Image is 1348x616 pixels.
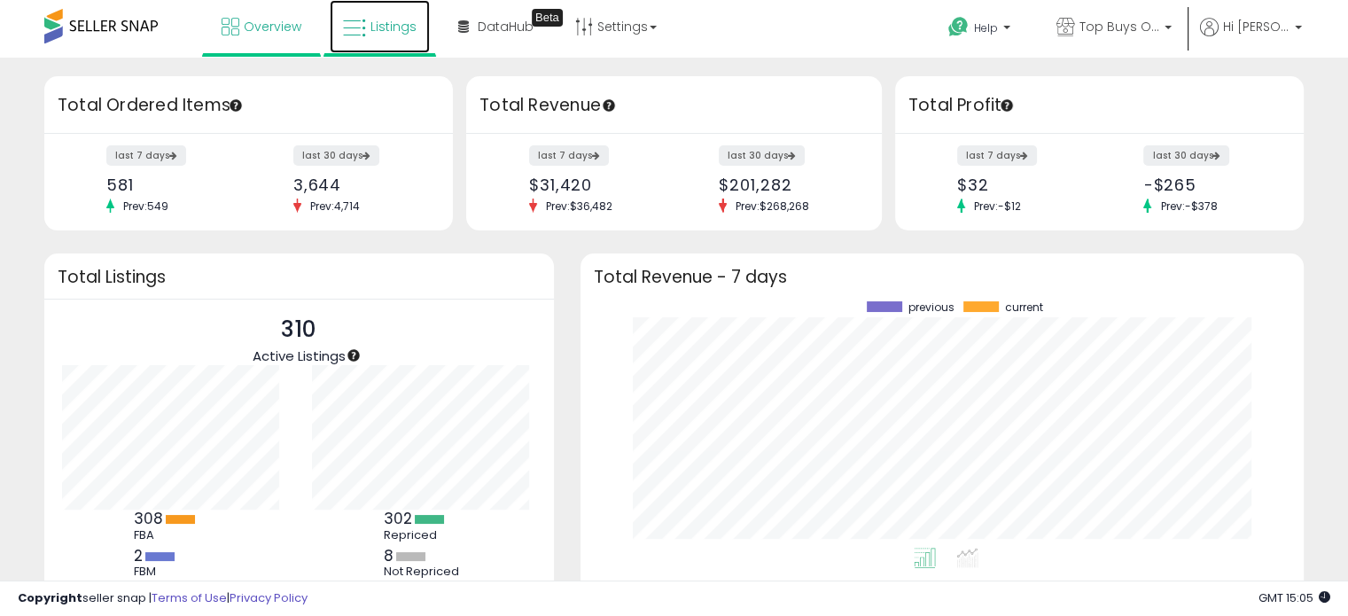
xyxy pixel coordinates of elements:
i: Get Help [947,16,970,38]
label: last 7 days [529,145,609,166]
b: 302 [384,508,412,529]
span: Hi [PERSON_NAME] [1223,18,1290,35]
div: 3,644 [293,175,422,194]
b: 308 [134,508,163,529]
div: Tooltip anchor [532,9,563,27]
span: Prev: $268,268 [727,199,818,214]
h3: Total Revenue - 7 days [594,270,1290,284]
div: $31,420 [529,175,661,194]
div: Tooltip anchor [228,97,244,113]
span: Active Listings [253,347,346,365]
strong: Copyright [18,589,82,606]
h3: Total Listings [58,270,541,284]
span: Listings [370,18,417,35]
label: last 30 days [1143,145,1229,166]
b: 2 [134,545,143,566]
p: 310 [253,313,346,347]
span: 2025-09-11 15:05 GMT [1258,589,1330,606]
span: current [1005,301,1043,314]
span: Help [974,20,998,35]
span: Prev: -$12 [965,199,1030,214]
div: $201,282 [719,175,851,194]
div: seller snap | | [18,590,308,607]
label: last 30 days [719,145,805,166]
label: last 7 days [957,145,1037,166]
span: Prev: $36,482 [537,199,621,214]
h3: Total Revenue [479,93,869,118]
div: Tooltip anchor [346,347,362,363]
span: Prev: 4,714 [301,199,369,214]
div: Tooltip anchor [601,97,617,113]
div: Repriced [384,528,464,542]
a: Help [934,3,1028,58]
div: FBA [134,528,214,542]
h3: Total Ordered Items [58,93,440,118]
label: last 30 days [293,145,379,166]
div: Not Repriced [384,565,464,579]
b: 8 [384,545,393,566]
label: last 7 days [106,145,186,166]
span: Prev: -$378 [1151,199,1226,214]
div: $32 [957,175,1086,194]
h3: Total Profit [908,93,1290,118]
a: Terms of Use [152,589,227,606]
span: Top Buys Only! [1079,18,1159,35]
div: Tooltip anchor [999,97,1015,113]
span: previous [908,301,955,314]
span: Overview [244,18,301,35]
a: Privacy Policy [230,589,308,606]
span: Prev: 549 [114,199,177,214]
div: -$265 [1143,175,1272,194]
a: Hi [PERSON_NAME] [1200,18,1302,58]
div: FBM [134,565,214,579]
div: 581 [106,175,235,194]
span: DataHub [478,18,534,35]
